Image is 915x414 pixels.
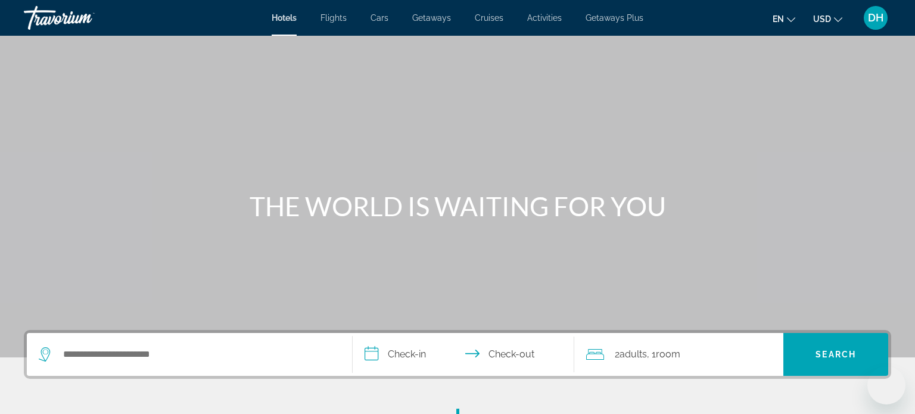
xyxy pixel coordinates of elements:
a: Getaways Plus [586,13,643,23]
a: Getaways [412,13,451,23]
span: 2 [615,346,647,363]
span: USD [813,14,831,24]
a: Flights [320,13,347,23]
h1: THE WORLD IS WAITING FOR YOU [234,191,681,222]
a: Hotels [272,13,297,23]
span: Adults [620,348,647,360]
input: Search hotel destination [62,345,334,363]
div: Search widget [27,333,888,376]
a: Travorium [24,2,143,33]
button: Search [783,333,888,376]
button: Travelers: 2 adults, 0 children [574,333,784,376]
span: Room [656,348,680,360]
a: Activities [527,13,562,23]
button: User Menu [860,5,891,30]
span: en [773,14,784,24]
span: , 1 [647,346,680,363]
span: DH [868,12,883,24]
a: Cruises [475,13,503,23]
span: Search [816,350,856,359]
iframe: Button to launch messaging window [867,366,905,404]
button: Change currency [813,10,842,27]
a: Cars [371,13,388,23]
button: Select check in and out date [353,333,574,376]
button: Change language [773,10,795,27]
